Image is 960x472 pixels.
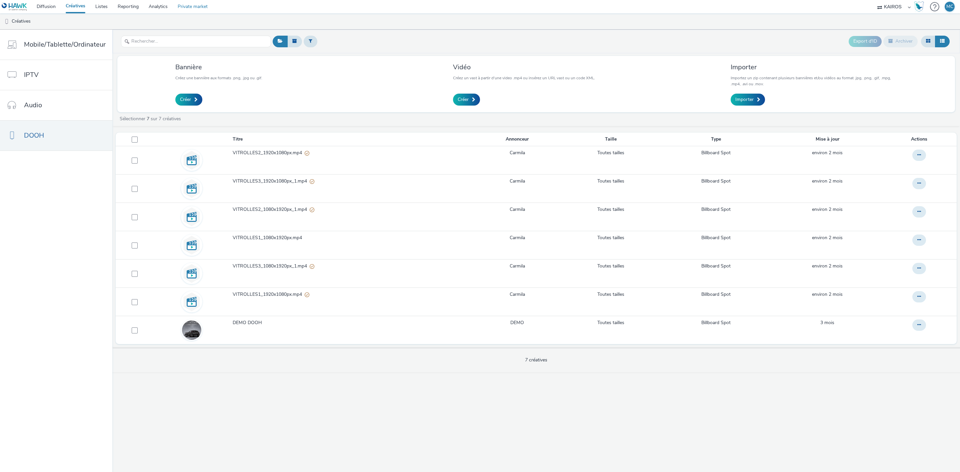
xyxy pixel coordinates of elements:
button: Grille [921,36,935,47]
a: Carmila [510,150,525,156]
a: 25 juin 2025, 17:36 [812,291,843,298]
a: Billboard Spot [701,291,731,298]
a: 25 juin 2025, 17:36 [812,178,843,185]
span: 7 créatives [525,357,547,363]
span: DOOH [24,131,44,140]
span: VITROLLES3_1920x1080px_1.mp4 [233,178,310,185]
span: Importer [735,96,754,103]
th: Mise à jour [770,133,884,146]
a: Toutes tailles [597,150,624,156]
div: Partiellement valide [310,263,314,270]
a: Carmila [510,235,525,241]
strong: 7 [147,116,149,122]
span: Mobile/Tablette/Ordinateur [24,40,106,49]
img: 05c9d06b-b366-475a-8322-304c6cdd199f.jpg [182,313,201,347]
img: undefined Logo [2,3,27,11]
input: Rechercher... [121,36,271,47]
span: environ 2 mois [812,235,843,241]
span: DEMO DOOH [233,319,265,326]
span: environ 2 mois [812,150,843,156]
a: Toutes tailles [597,178,624,185]
span: 3 mois [820,319,834,326]
img: video.svg [182,207,201,227]
a: Importer [731,94,765,106]
div: Partiellement valide [310,178,314,185]
a: VITROLLES3_1080x1920px_1.mp4Partiellement valide [233,263,473,273]
button: Liste [935,36,950,47]
a: Créer [453,94,480,106]
a: VITROLLES3_1920x1080px_1.mp4Partiellement valide [233,178,473,188]
th: Annonceur [474,133,561,146]
span: Audio [24,100,42,110]
a: Billboard Spot [701,206,731,213]
a: Billboard Spot [701,263,731,269]
a: Billboard Spot [701,319,731,326]
span: VITROLLES2_1920x1080px.mp4 [233,150,305,156]
a: Toutes tailles [597,263,624,269]
a: 25 juin 2025, 17:36 [812,150,843,156]
span: environ 2 mois [812,291,843,297]
p: Créez un vast à partir d'une video .mp4 ou insérez un URL vast ou un code XML. [453,75,595,81]
span: IPTV [24,70,39,80]
a: 25 juin 2025, 17:36 [812,263,843,269]
a: 25 juin 2025, 17:36 [812,206,843,213]
a: Toutes tailles [597,235,624,241]
a: Sélectionner sur 7 créatives [119,116,184,122]
th: Type [661,133,770,146]
span: VITROLLES1_1080x1920px.mp4 [233,235,305,241]
div: Partiellement valide [310,206,314,213]
div: Hawk Academy [914,1,924,12]
a: VITROLLES1_1920x1080px.mp4Partiellement valide [233,291,473,301]
img: video.svg [182,292,201,311]
a: DEMO DOOH [233,319,473,329]
span: environ 2 mois [812,178,843,184]
th: Titre [232,133,474,146]
p: Créez une bannière aux formats .png, .jpg ou .gif. [175,75,262,81]
a: Créer [175,94,202,106]
span: VITROLLES3_1080x1920px_1.mp4 [233,263,310,269]
span: environ 2 mois [812,206,843,213]
a: Billboard Spot [701,150,731,156]
a: Billboard Spot [701,235,731,241]
a: Carmila [510,178,525,185]
span: Créer [180,96,191,103]
span: environ 2 mois [812,263,843,269]
p: Importez un zip contenant plusieurs bannières et/ou vidéos au format .jpg, .png, .gif, .mpg, .mp4... [731,75,897,87]
div: MC [946,2,953,12]
span: VITROLLES2_1080x1920px_1.mp4 [233,206,310,213]
a: VITROLLES2_1080x1920px_1.mp4Partiellement valide [233,206,473,216]
a: Carmila [510,291,525,298]
button: Export d'ID [849,36,882,47]
span: Créer [458,96,469,103]
a: Billboard Spot [701,178,731,185]
img: video.svg [182,264,201,283]
div: Partiellement valide [305,291,309,298]
div: Partiellement valide [305,150,309,157]
th: Actions [884,133,957,146]
th: Taille [560,133,661,146]
a: 25 juin 2025, 17:36 [812,235,843,241]
img: dooh [3,18,10,25]
img: video.svg [182,179,201,198]
a: 21 mai 2025, 10:27 [820,319,834,326]
h3: Vidéo [453,63,595,72]
span: VITROLLES1_1920x1080px.mp4 [233,291,305,298]
h3: Importer [731,63,897,72]
button: Archiver [883,36,918,47]
a: Toutes tailles [597,206,624,213]
a: Carmila [510,263,525,269]
img: video.svg [182,151,201,170]
a: Carmila [510,206,525,213]
img: video.svg [182,236,201,255]
a: VITROLLES2_1920x1080px.mp4Partiellement valide [233,150,473,160]
a: DEMO [510,319,524,326]
a: Hawk Academy [914,1,927,12]
h3: Bannière [175,63,262,72]
a: VITROLLES1_1080x1920px.mp4 [233,235,473,244]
